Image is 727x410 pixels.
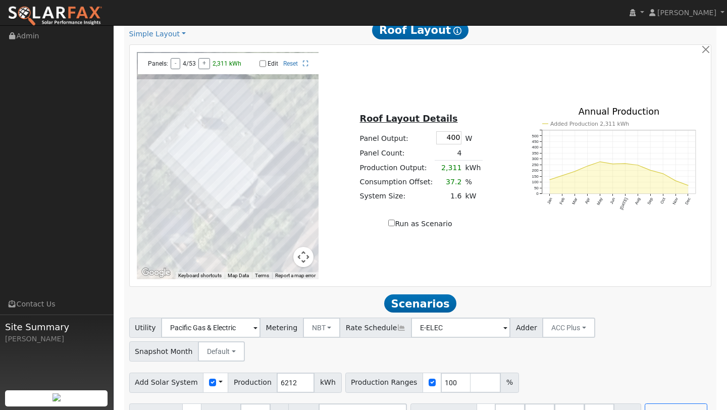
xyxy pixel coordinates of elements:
span: Scenarios [384,294,456,313]
circle: onclick="" [625,163,626,164]
circle: onclick="" [599,161,601,163]
circle: onclick="" [662,173,664,174]
circle: onclick="" [688,185,689,186]
span: Utility [129,318,162,338]
text: 200 [532,168,539,173]
span: kWh [314,373,341,393]
td: 4 [435,146,463,161]
span: Snapshot Month [129,341,199,362]
img: Google [139,266,173,279]
td: kW [463,189,483,203]
span: Panels: [148,60,168,67]
img: retrieve [53,393,61,401]
text: Feb [559,197,566,206]
td: Panel Count: [358,146,435,161]
text: Aug [634,197,641,206]
span: [PERSON_NAME] [657,9,716,17]
text: 400 [532,145,539,150]
span: Add Solar System [129,373,204,393]
circle: onclick="" [561,175,563,176]
td: 1.6 [435,189,463,203]
button: Default [198,341,245,362]
circle: onclick="" [650,170,651,171]
div: [PERSON_NAME] [5,334,108,344]
a: Reset [283,60,298,67]
button: Map camera controls [293,247,314,267]
span: Site Summary [5,320,108,334]
span: 4/53 [183,60,196,67]
text: Mar [572,197,579,206]
circle: onclick="" [574,171,576,172]
u: Roof Layout Details [360,114,458,124]
input: Select a Utility [161,318,261,338]
input: Run as Scenario [388,220,395,226]
span: Roof Layout [372,21,469,39]
circle: onclick="" [675,180,677,181]
span: % [500,373,518,393]
td: 37.2 [435,175,463,189]
td: Consumption Offset: [358,175,435,189]
a: Simple Layout [129,29,186,39]
text: Jun [609,197,616,205]
circle: onclick="" [637,165,639,166]
text: May [596,197,604,206]
text: 300 [532,157,539,162]
td: W [463,130,483,146]
a: Terms [255,273,269,278]
label: Edit [268,60,278,67]
td: % [463,175,483,189]
text: 150 [532,174,539,179]
span: 2,311 kWh [213,60,241,67]
button: Map Data [228,272,249,279]
label: Run as Scenario [388,219,452,229]
text: Added Production 2,311 kWh [550,121,629,127]
td: 2,311 [435,161,463,175]
circle: onclick="" [549,179,550,180]
span: Metering [260,318,303,338]
a: Full Screen [303,60,308,67]
td: System Size: [358,189,435,203]
text: Nov [672,197,679,206]
text: Sep [647,197,654,206]
a: Open this area in Google Maps (opens a new window) [139,266,173,279]
button: Keyboard shortcuts [178,272,222,279]
i: Show Help [453,27,461,35]
text: [DATE] [619,197,629,211]
img: SolarFax [8,6,102,27]
button: - [171,58,180,69]
text: Annual Production [579,107,660,117]
text: 50 [534,186,539,190]
circle: onclick="" [587,165,588,167]
span: Production [228,373,277,393]
text: 350 [532,151,539,156]
span: Production Ranges [345,373,423,393]
button: ACC Plus [542,318,595,338]
text: Jan [546,197,553,205]
span: Rate Schedule [340,318,411,338]
td: Panel Output: [358,130,435,146]
a: Report a map error [275,273,316,278]
text: Apr [584,197,591,204]
text: 450 [532,139,539,144]
text: 100 [532,180,539,184]
td: kWh [463,161,483,175]
text: Oct [660,197,667,205]
span: Adder [510,318,543,338]
button: + [198,58,210,69]
text: 500 [532,134,539,138]
text: Dec [685,197,692,206]
text: 250 [532,163,539,167]
text: 0 [536,191,539,196]
td: Production Output: [358,161,435,175]
button: NBT [303,318,341,338]
circle: onclick="" [612,163,613,165]
input: Select a Rate Schedule [411,318,510,338]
